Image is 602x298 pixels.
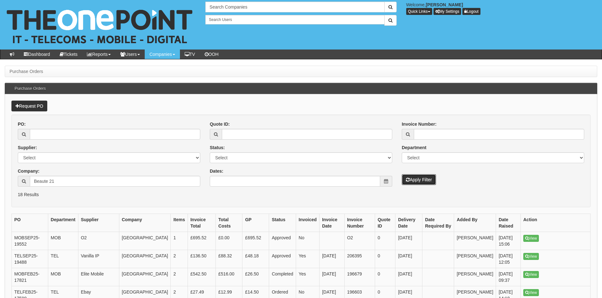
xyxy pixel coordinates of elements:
[523,235,539,242] a: View
[521,214,591,232] th: Action
[242,232,269,250] td: £695.52
[171,214,188,232] th: Items
[523,289,539,296] a: View
[496,214,521,232] th: Date Raised
[116,50,145,59] a: Users
[188,214,215,232] th: Invoice Total
[216,214,242,232] th: Total Costs
[454,232,496,250] td: [PERSON_NAME]
[171,268,188,286] td: 2
[12,268,48,286] td: MOBFEB25-17821
[296,250,320,268] td: Yes
[496,268,521,286] td: [DATE] 09:37
[269,214,296,232] th: Status
[145,50,180,59] a: Companies
[10,68,43,75] li: Purchase Orders
[48,268,78,286] td: MOB
[401,2,602,15] div: Welcome,
[462,8,480,15] a: Logout
[119,268,171,286] td: [GEOGRAPHIC_DATA]
[319,214,344,232] th: Invoice Date
[496,250,521,268] td: [DATE] 12:05
[188,232,215,250] td: £695.52
[402,144,427,151] label: Department
[269,250,296,268] td: Approved
[205,15,384,24] input: Search Users
[375,232,395,250] td: 0
[18,191,584,198] p: 18 Results
[188,268,215,286] td: £542.50
[319,250,344,268] td: [DATE]
[422,214,454,232] th: Date Required By
[375,250,395,268] td: 0
[216,268,242,286] td: £516.00
[205,2,384,12] input: Search Companies
[344,232,375,250] td: O2
[344,268,375,286] td: 196679
[454,268,496,286] td: [PERSON_NAME]
[210,121,230,127] label: Quote ID:
[523,253,539,260] a: View
[210,144,225,151] label: Status:
[296,214,320,232] th: Invoiced
[523,271,539,278] a: View
[216,232,242,250] td: £0.00
[242,268,269,286] td: £26.50
[78,232,119,250] td: O2
[402,174,436,185] button: Apply Filter
[55,50,83,59] a: Tickets
[269,232,296,250] td: Approved
[12,214,48,232] th: PO
[344,250,375,268] td: 206395
[48,232,78,250] td: MOB
[200,50,223,59] a: OOH
[171,250,188,268] td: 2
[496,232,521,250] td: [DATE] 15:06
[78,214,119,232] th: Supplier
[296,232,320,250] td: No
[216,250,242,268] td: £88.32
[426,2,463,7] b: [PERSON_NAME]
[269,268,296,286] td: Completed
[171,232,188,250] td: 1
[210,168,223,174] label: Dates:
[454,250,496,268] td: [PERSON_NAME]
[395,250,422,268] td: [DATE]
[82,50,116,59] a: Reports
[19,50,55,59] a: Dashboard
[119,214,171,232] th: Company
[319,268,344,286] td: [DATE]
[78,250,119,268] td: Vanilla IP
[375,214,395,232] th: Quote ID
[11,83,49,94] h3: Purchase Orders
[242,250,269,268] td: £48.18
[180,50,200,59] a: TV
[296,268,320,286] td: Yes
[48,214,78,232] th: Department
[12,232,48,250] td: MOBSEP25-19552
[12,250,48,268] td: TELSEP25-19488
[48,250,78,268] td: TEL
[18,168,39,174] label: Company:
[18,144,37,151] label: Supplier:
[406,8,432,15] button: Quick Links
[11,101,47,111] a: Request PO
[18,121,26,127] label: PO:
[395,214,422,232] th: Delivery Date
[375,268,395,286] td: 0
[344,214,375,232] th: Invoice Number
[395,268,422,286] td: [DATE]
[433,8,461,15] a: My Settings
[395,232,422,250] td: [DATE]
[402,121,437,127] label: Invoice Number:
[242,214,269,232] th: GP
[119,232,171,250] td: [GEOGRAPHIC_DATA]
[119,250,171,268] td: [GEOGRAPHIC_DATA]
[78,268,119,286] td: Elite Mobile
[454,214,496,232] th: Added By
[188,250,215,268] td: £136.50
